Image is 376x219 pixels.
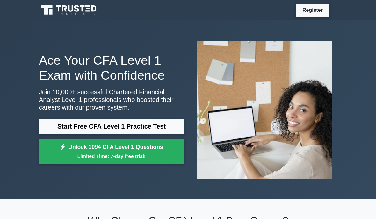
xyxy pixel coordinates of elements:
small: Limited Time: 7-day free trial! [47,152,176,160]
a: Register [299,6,327,14]
a: Start Free CFA Level 1 Practice Test [39,119,184,134]
h1: Ace Your CFA Level 1 Exam with Confidence [39,53,184,83]
a: Unlock 1094 CFA Level 1 QuestionsLimited Time: 7-day free trial! [39,139,184,164]
p: Join 10,000+ successful Chartered Financial Analyst Level 1 professionals who boosted their caree... [39,88,184,111]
